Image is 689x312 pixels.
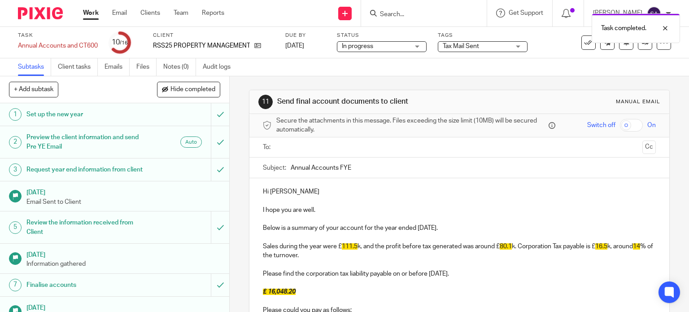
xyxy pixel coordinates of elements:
a: Notes (0) [163,58,196,76]
img: Pixie [18,7,63,19]
a: Email [112,9,127,18]
label: Status [337,32,427,39]
span: 14 [633,243,640,250]
div: 3 [9,163,22,176]
a: Client tasks [58,58,98,76]
div: 11 [258,95,273,109]
div: Manual email [616,98,660,105]
span: 16.5 [595,243,607,250]
span: Tax Mail Sent [443,43,479,49]
p: I hope you are well. [263,206,656,215]
h1: Set up the new year [26,108,144,121]
span: 80.1 [500,243,512,250]
div: 2 [9,136,22,149]
span: Switch off [587,121,615,130]
p: Please find the corporation tax liability payable on or before [DATE]. [263,269,656,278]
label: To: [263,143,273,152]
span: 111.5 [342,243,358,250]
label: Due by [285,32,326,39]
p: Information gathered [26,259,220,268]
p: RSS25 PROPERTY MANAGEMENT LTD [153,41,250,50]
p: Below is a summary of your account for the year ended [DATE]. [263,224,656,233]
a: Subtasks [18,58,51,76]
span: On [647,121,656,130]
label: Subject: [263,163,286,172]
button: Hide completed [157,82,220,97]
p: Email Sent to Client [26,198,220,207]
p: Task completed. [601,24,646,33]
div: Annual Accounts and CT600 [18,41,98,50]
a: Emails [105,58,130,76]
div: 5 [9,221,22,234]
img: svg%3E [647,6,661,21]
span: Hide completed [170,86,215,93]
div: 10 [112,37,128,48]
label: Task [18,32,98,39]
div: 7 [9,279,22,291]
a: Work [83,9,99,18]
h1: Review the information received from Client [26,216,144,239]
span: Secure the attachments in this message. Files exceeding the size limit (10MB) will be secured aut... [276,116,547,135]
a: Team [174,9,188,18]
h1: [DATE] [26,186,220,197]
div: Auto [180,136,202,148]
a: Reports [202,9,224,18]
button: Cc [642,141,656,154]
h1: Finalise accounts [26,278,144,292]
p: Sales during the year were £ k, and the profit before tax generated was around £ k. Corporation T... [263,242,656,260]
button: + Add subtask [9,82,58,97]
span: [DATE] [285,43,304,49]
a: Files [136,58,157,76]
a: Audit logs [203,58,237,76]
span: £ 16,048.20 [263,289,296,295]
h1: Request year end information from client [26,163,144,176]
p: Hi [PERSON_NAME] [263,187,656,196]
small: /16 [120,40,128,45]
h1: Preview the client information and send Pre YE Email [26,131,144,154]
h1: [DATE] [26,248,220,259]
label: Client [153,32,274,39]
a: Clients [140,9,160,18]
div: 1 [9,108,22,121]
span: In progress [342,43,373,49]
h1: Send final account documents to client [277,97,478,106]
